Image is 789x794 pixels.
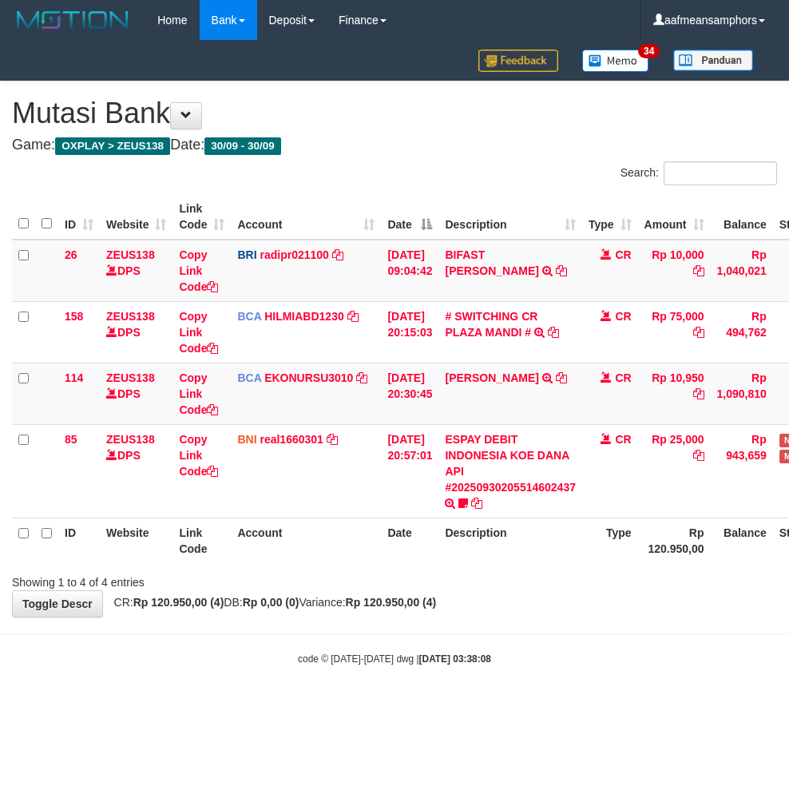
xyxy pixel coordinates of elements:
th: Website: activate to sort column ascending [100,194,172,240]
a: Copy Rp 10,000 to clipboard [693,264,704,277]
a: Copy Rp 10,950 to clipboard [693,387,704,400]
span: 114 [65,371,83,384]
span: 158 [65,310,83,323]
img: Feedback.jpg [478,50,558,72]
input: Search: [664,161,777,185]
div: Showing 1 to 4 of 4 entries [12,568,317,590]
a: ZEUS138 [106,248,155,261]
a: ESPAY DEBIT INDONESIA KOE DANA API #20250930205514602437 [445,433,576,494]
a: EKONURSU3010 [264,371,353,384]
span: 30/09 - 30/09 [204,137,281,155]
td: DPS [100,240,172,302]
a: Copy Rp 75,000 to clipboard [693,326,704,339]
td: Rp 10,000 [638,240,711,302]
a: Copy AHMAD AGUSTI to clipboard [556,371,567,384]
strong: Rp 120.950,00 (4) [346,596,437,609]
td: [DATE] 20:15:03 [381,301,438,363]
td: Rp 10,950 [638,363,711,424]
span: CR: DB: Variance: [106,596,437,609]
a: [PERSON_NAME] [445,371,538,384]
span: CR [615,433,631,446]
a: BIFAST [PERSON_NAME] [445,248,538,277]
th: Description [438,518,582,563]
td: [DATE] 20:30:45 [381,363,438,424]
span: BCA [237,310,261,323]
a: # SWITCHING CR PLAZA MANDI # [445,310,537,339]
th: Type: activate to sort column ascending [582,194,638,240]
th: Type [582,518,638,563]
label: Search: [620,161,777,185]
a: HILMIABD1230 [264,310,344,323]
td: DPS [100,424,172,518]
a: real1660301 [260,433,323,446]
span: BNI [237,433,256,446]
a: Copy Link Code [179,310,218,355]
span: CR [615,310,631,323]
th: Balance [711,518,773,563]
td: Rp 1,090,810 [711,363,773,424]
th: ID: activate to sort column ascending [58,194,100,240]
img: panduan.png [673,50,753,71]
h1: Mutasi Bank [12,97,777,129]
span: BRI [237,248,256,261]
a: ZEUS138 [106,433,155,446]
th: Account [231,518,381,563]
a: Copy Link Code [179,248,218,293]
td: Rp 943,659 [711,424,773,518]
img: Button%20Memo.svg [582,50,649,72]
a: Copy radipr021100 to clipboard [332,248,343,261]
th: Balance [711,194,773,240]
th: Rp 120.950,00 [638,518,711,563]
th: Link Code: activate to sort column ascending [172,194,231,240]
th: Date [381,518,438,563]
a: Copy Rp 25,000 to clipboard [693,449,704,462]
small: code © [DATE]-[DATE] dwg | [298,653,491,665]
span: BCA [237,371,261,384]
strong: Rp 0,00 (0) [243,596,299,609]
td: DPS [100,363,172,424]
a: Copy ESPAY DEBIT INDONESIA KOE DANA API #20250930205514602437 to clipboard [471,497,482,510]
a: Copy BIFAST ERIKA S PAUN to clipboard [556,264,567,277]
span: 34 [638,44,660,58]
a: 34 [570,40,661,81]
a: Copy HILMIABD1230 to clipboard [347,310,359,323]
strong: Rp 120.950,00 (4) [133,596,224,609]
td: [DATE] 09:04:42 [381,240,438,302]
th: Website [100,518,172,563]
span: 26 [65,248,77,261]
th: Description: activate to sort column ascending [438,194,582,240]
th: Link Code [172,518,231,563]
th: Date: activate to sort column descending [381,194,438,240]
strong: [DATE] 03:38:08 [419,653,491,665]
th: Account: activate to sort column ascending [231,194,381,240]
a: Copy Link Code [179,371,218,416]
td: Rp 494,762 [711,301,773,363]
td: Rp 1,040,021 [711,240,773,302]
th: ID [58,518,100,563]
a: Toggle Descr [12,590,103,617]
a: ZEUS138 [106,371,155,384]
a: radipr021100 [260,248,328,261]
td: Rp 25,000 [638,424,711,518]
img: MOTION_logo.png [12,8,133,32]
a: Copy EKONURSU3010 to clipboard [356,371,367,384]
td: [DATE] 20:57:01 [381,424,438,518]
span: 85 [65,433,77,446]
td: DPS [100,301,172,363]
span: CR [615,371,631,384]
a: ZEUS138 [106,310,155,323]
a: Copy Link Code [179,433,218,478]
th: Amount: activate to sort column ascending [638,194,711,240]
td: Rp 75,000 [638,301,711,363]
span: CR [615,248,631,261]
a: Copy # SWITCHING CR PLAZA MANDI # to clipboard [548,326,559,339]
h4: Game: Date: [12,137,777,153]
span: OXPLAY > ZEUS138 [55,137,170,155]
a: Copy real1660301 to clipboard [327,433,338,446]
